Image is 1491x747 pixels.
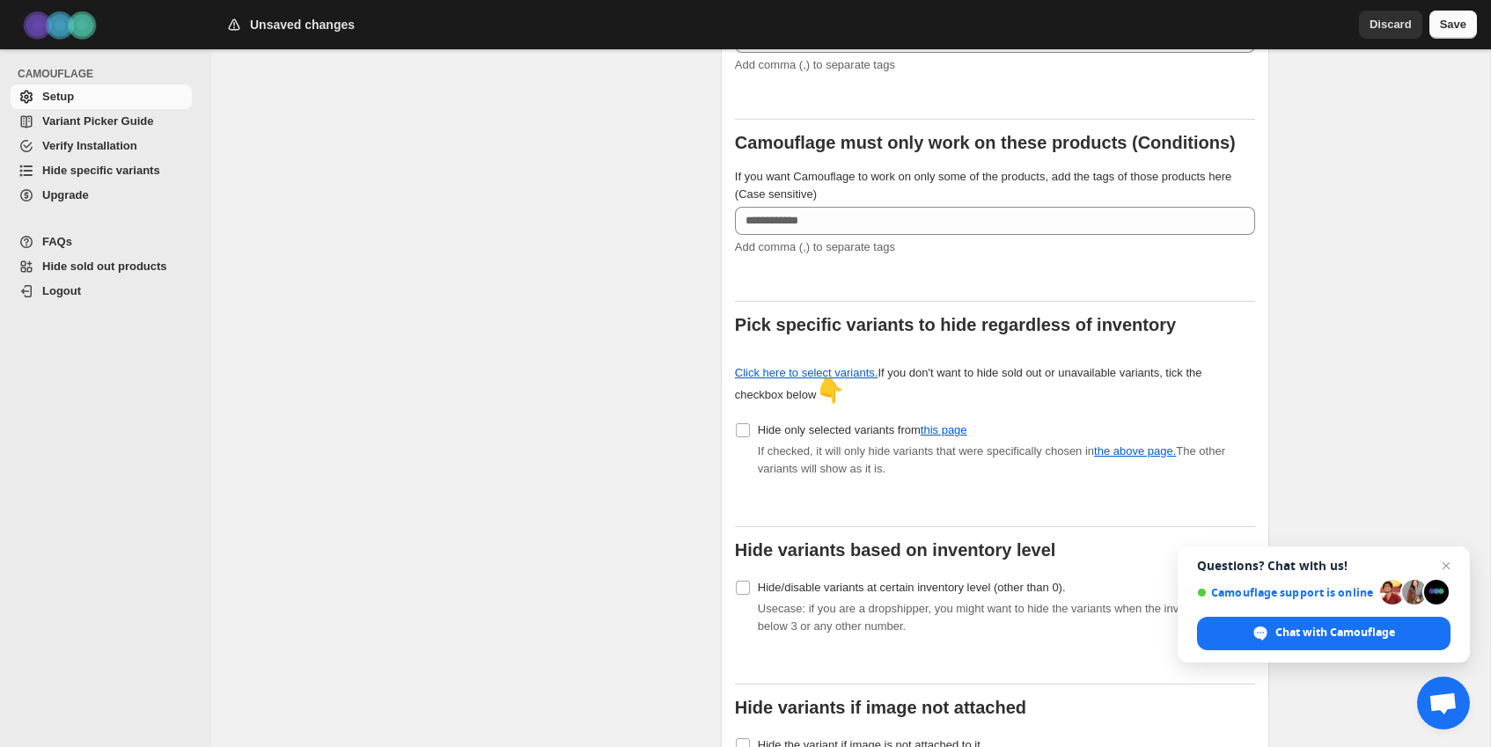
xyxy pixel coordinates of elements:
a: the above page. [1094,444,1176,458]
div: Open chat [1417,677,1470,729]
a: Variant Picker Guide [11,109,192,134]
a: FAQs [11,230,192,254]
div: Chat with Camouflage [1197,617,1451,650]
span: FAQs [42,235,72,248]
a: Setup [11,84,192,109]
a: Logout [11,279,192,304]
span: Close chat [1436,555,1457,576]
span: Questions? Chat with us! [1197,559,1451,573]
span: Variant Picker Guide [42,114,153,128]
button: Save [1429,11,1477,39]
span: If checked, it will only hide variants that were specifically chosen in The other variants will s... [758,444,1225,475]
a: Upgrade [11,183,192,208]
span: 👇 [816,377,844,404]
a: this page [921,423,967,436]
span: Camouflage support is online [1197,586,1374,599]
span: Chat with Camouflage [1275,625,1395,641]
span: Upgrade [42,188,89,201]
h2: Unsaved changes [250,16,355,33]
span: Add comma (,) to separate tags [735,240,895,253]
span: Hide/disable variants at certain inventory level (other than 0). [758,581,1066,594]
span: CAMOUFLAGE [18,67,199,81]
span: Setup [42,90,74,103]
span: Logout [42,284,81,297]
b: Pick specific variants to hide regardless of inventory [735,315,1176,334]
span: Hide specific variants [42,164,160,177]
span: Add comma (,) to separate tags [735,58,895,71]
span: Discard [1370,16,1412,33]
div: If you don't want to hide sold out or unavailable variants, tick the checkbox below [735,364,1203,404]
span: If you want Camouflage to work on only some of the products, add the tags of those products here ... [735,170,1231,201]
span: Usecase: if you are a dropshipper, you might want to hide the variants when the inventory goes be... [758,602,1238,633]
a: Hide specific variants [11,158,192,183]
a: Click here to select variants. [735,366,878,379]
span: Hide only selected variants from [758,423,967,436]
span: Verify Installation [42,139,137,152]
a: Hide sold out products [11,254,192,279]
b: Hide variants if image not attached [735,698,1026,717]
button: Discard [1359,11,1422,39]
b: Camouflage must only work on these products (Conditions) [735,133,1236,152]
a: Verify Installation [11,134,192,158]
span: Save [1440,16,1466,33]
span: Hide sold out products [42,260,167,273]
b: Hide variants based on inventory level [735,540,1056,560]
